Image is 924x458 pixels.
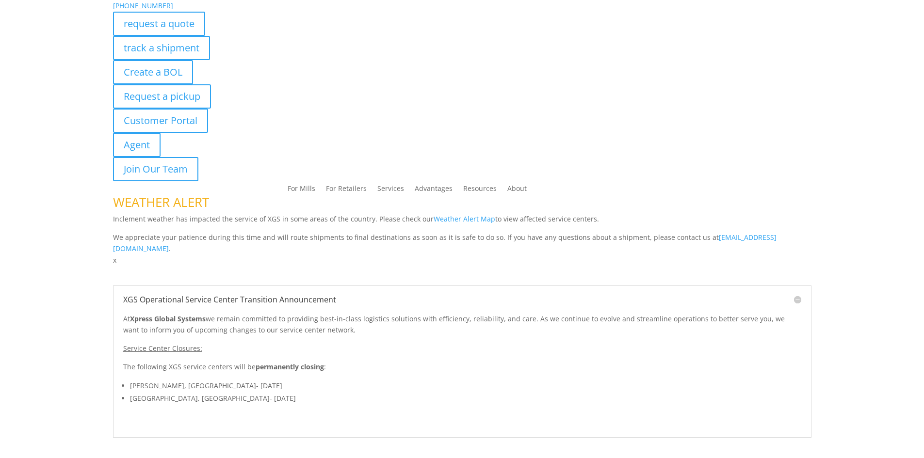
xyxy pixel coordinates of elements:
[130,379,801,392] li: [PERSON_NAME], [GEOGRAPHIC_DATA]- [DATE]
[377,185,404,196] a: Services
[326,185,367,196] a: For Retailers
[123,361,801,379] p: The following XGS service centers will be :
[123,344,202,353] u: Service Center Closures:
[415,185,453,196] a: Advantages
[434,214,495,223] a: Weather Alert Map
[113,60,193,84] a: Create a BOL
[113,157,198,181] a: Join Our Team
[113,84,211,109] a: Request a pickup
[123,313,801,343] p: At we remain committed to providing best-in-class logistics solutions with efficiency, reliabilit...
[113,12,205,36] a: request a quote
[288,185,315,196] a: For Mills
[113,133,161,157] a: Agent
[123,296,801,303] h5: XGS Operational Service Center Transition Announcement
[113,254,811,266] p: x
[507,185,527,196] a: About
[113,193,209,211] span: WEATHER ALERT
[130,314,206,323] strong: Xpress Global Systems
[113,213,811,232] p: Inclement weather has impacted the service of XGS in some areas of the country. Please check our ...
[113,109,208,133] a: Customer Portal
[463,185,497,196] a: Resources
[256,362,324,371] strong: permanently closing
[113,439,329,448] b: Visibility, transparency, and control for your entire supply chain.
[130,392,801,405] li: [GEOGRAPHIC_DATA], [GEOGRAPHIC_DATA]- [DATE]
[113,36,210,60] a: track a shipment
[113,1,173,10] a: [PHONE_NUMBER]
[113,232,811,255] p: We appreciate your patience during this time and will route shipments to final destinations as so...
